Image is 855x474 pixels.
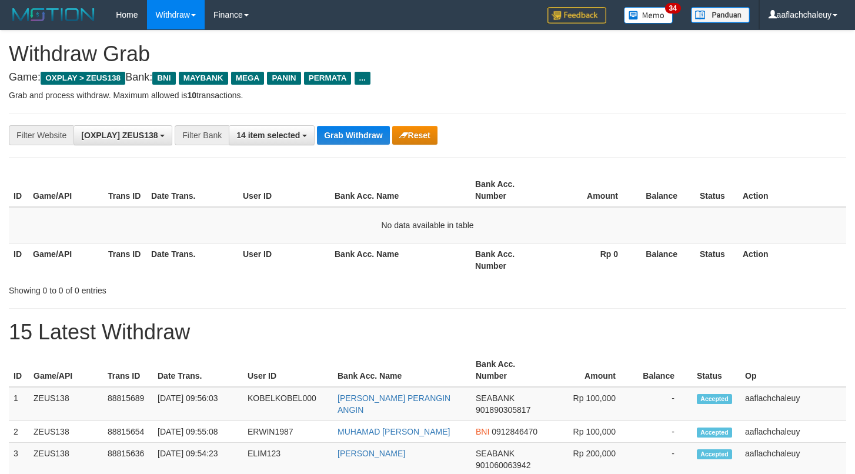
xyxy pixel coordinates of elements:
th: Bank Acc. Number [470,243,546,276]
span: [OXPLAY] ZEUS138 [81,131,158,140]
th: Action [738,243,846,276]
td: 88815689 [103,387,153,421]
th: Status [695,243,738,276]
th: Date Trans. [146,243,238,276]
a: [PERSON_NAME] [338,449,405,458]
a: [PERSON_NAME] PERANGIN ANGIN [338,393,450,415]
a: MUHAMAD [PERSON_NAME] [338,427,450,436]
img: Feedback.jpg [547,7,606,24]
td: ERWIN1987 [243,421,333,443]
th: Bank Acc. Name [330,243,470,276]
h4: Game: Bank: [9,72,846,84]
td: [DATE] 09:55:08 [153,421,243,443]
th: Action [738,173,846,207]
th: Amount [545,353,633,387]
th: Op [740,353,846,387]
img: Button%20Memo.svg [624,7,673,24]
span: 14 item selected [236,131,300,140]
span: MEGA [231,72,265,85]
span: PERMATA [304,72,352,85]
th: User ID [243,353,333,387]
th: Date Trans. [153,353,243,387]
th: Status [692,353,740,387]
span: ... [355,72,370,85]
td: ZEUS138 [29,387,103,421]
th: Trans ID [103,243,146,276]
td: ZEUS138 [29,421,103,443]
h1: 15 Latest Withdraw [9,321,846,344]
td: KOBELKOBEL000 [243,387,333,421]
th: User ID [238,243,330,276]
th: Game/API [29,353,103,387]
th: Rp 0 [546,243,636,276]
span: SEABANK [476,449,515,458]
th: Balance [636,243,695,276]
td: - [633,387,692,421]
div: Filter Bank [175,125,229,145]
th: Balance [636,173,695,207]
strong: 10 [187,91,196,100]
th: Game/API [28,173,103,207]
th: Trans ID [103,353,153,387]
th: Trans ID [103,173,146,207]
td: Rp 100,000 [545,387,633,421]
th: Bank Acc. Name [330,173,470,207]
button: [OXPLAY] ZEUS138 [74,125,172,145]
span: Accepted [697,449,732,459]
td: 88815654 [103,421,153,443]
th: Game/API [28,243,103,276]
span: 34 [665,3,681,14]
th: Status [695,173,738,207]
th: Date Trans. [146,173,238,207]
td: No data available in table [9,207,846,243]
th: Amount [546,173,636,207]
span: SEABANK [476,393,515,403]
th: User ID [238,173,330,207]
span: Copy 0912846470 to clipboard [492,427,537,436]
img: MOTION_logo.png [9,6,98,24]
th: Bank Acc. Name [333,353,471,387]
button: 14 item selected [229,125,315,145]
span: OXPLAY > ZEUS138 [41,72,125,85]
td: aaflachchaleuy [740,387,846,421]
button: Grab Withdraw [317,126,389,145]
p: Grab and process withdraw. Maximum allowed is transactions. [9,89,846,101]
th: Bank Acc. Number [471,353,545,387]
th: Balance [633,353,692,387]
td: [DATE] 09:56:03 [153,387,243,421]
div: Showing 0 to 0 of 0 entries [9,280,348,296]
td: Rp 100,000 [545,421,633,443]
span: PANIN [267,72,300,85]
div: Filter Website [9,125,74,145]
td: aaflachchaleuy [740,421,846,443]
th: ID [9,353,29,387]
th: ID [9,173,28,207]
span: Copy 901890305817 to clipboard [476,405,530,415]
td: 1 [9,387,29,421]
span: MAYBANK [179,72,228,85]
td: 2 [9,421,29,443]
span: Accepted [697,394,732,404]
button: Reset [392,126,437,145]
span: Accepted [697,428,732,438]
th: ID [9,243,28,276]
span: BNI [152,72,175,85]
td: - [633,421,692,443]
h1: Withdraw Grab [9,42,846,66]
span: Copy 901060063942 to clipboard [476,460,530,470]
span: BNI [476,427,489,436]
th: Bank Acc. Number [470,173,546,207]
img: panduan.png [691,7,750,23]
